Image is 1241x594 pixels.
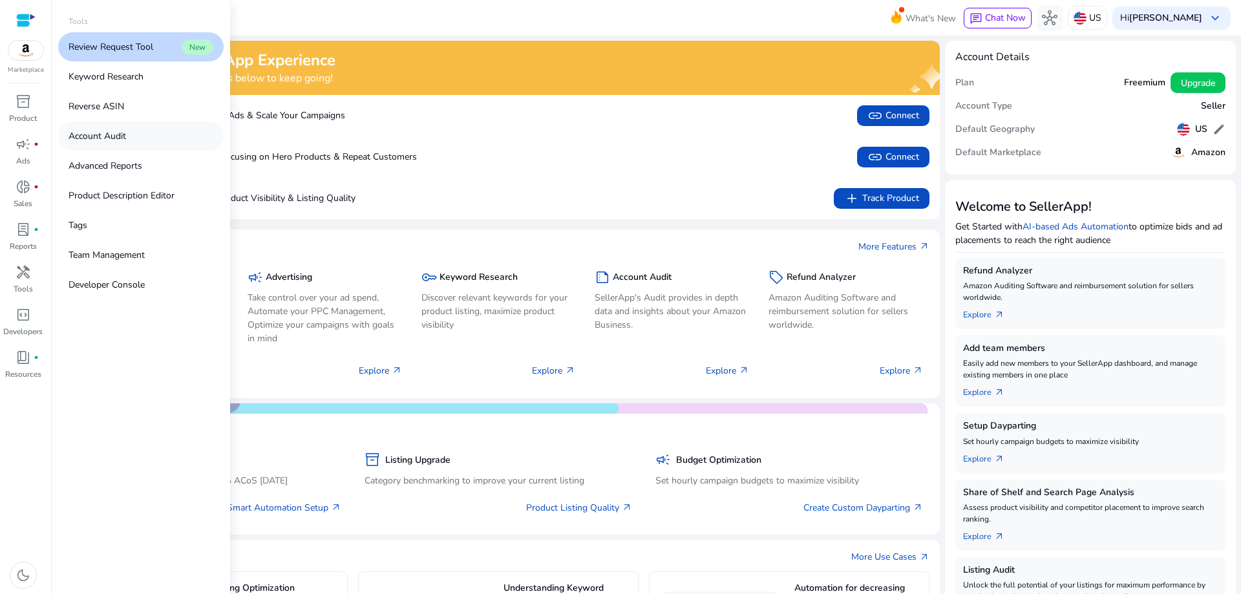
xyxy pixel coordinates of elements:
[913,365,923,376] span: arrow_outward
[857,105,929,126] button: linkConnect
[1124,78,1165,89] h5: Freemium
[1171,145,1186,160] img: amazon.svg
[526,501,632,514] a: Product Listing Quality
[963,280,1218,303] p: Amazon Auditing Software and reimbursement solution for sellers worldwide.
[955,78,974,89] h5: Plan
[266,272,312,283] h5: Advertising
[955,124,1035,135] h5: Default Geography
[1201,101,1225,112] h5: Seller
[182,39,213,55] span: New
[365,474,632,487] p: Category benchmarking to improve your current listing
[90,150,417,164] p: Boost Sales by Focusing on Hero Products & Repeat Customers
[1023,220,1129,233] a: AI-based Ads Automation
[1089,6,1101,29] p: US
[8,65,44,75] p: Marketplace
[963,436,1218,447] p: Set hourly campaign budgets to maximize visibility
[963,343,1218,354] h5: Add team members
[906,7,956,30] span: What's New
[963,357,1218,381] p: Easily add new members to your SellerApp dashboard, and manage existing members in one place
[867,108,883,123] span: link
[1177,123,1190,136] img: us.svg
[787,272,856,283] h5: Refund Analyzer
[34,184,39,189] span: fiber_manual_record
[834,188,929,209] button: addTrack Product
[69,129,126,143] p: Account Audit
[919,241,929,251] span: arrow_outward
[867,108,919,123] span: Connect
[769,291,923,332] p: Amazon Auditing Software and reimbursement solution for sellers worldwide.
[421,270,437,285] span: key
[676,455,761,466] h5: Budget Optimization
[867,149,883,165] span: link
[913,502,923,513] span: arrow_outward
[16,94,31,109] span: inventory_2
[248,291,402,345] p: Take control over your ad spend, Automate your PPC Management, Optimize your campaigns with goals...
[1074,12,1087,25] img: us.svg
[1213,123,1225,136] span: edit
[1037,5,1063,31] button: hub
[69,16,88,27] p: Tools
[34,142,39,147] span: fiber_manual_record
[14,198,32,209] p: Sales
[331,502,341,513] span: arrow_outward
[359,364,402,377] p: Explore
[532,364,575,377] p: Explore
[970,12,982,25] span: chat
[1195,124,1207,135] h5: US
[1129,12,1202,24] b: [PERSON_NAME]
[955,101,1012,112] h5: Account Type
[844,191,860,206] span: add
[919,552,929,562] span: arrow_outward
[595,270,610,285] span: summarize
[994,454,1004,464] span: arrow_outward
[963,525,1015,543] a: Explorearrow_outward
[14,283,33,295] p: Tools
[857,147,929,167] button: linkConnect
[69,70,143,83] p: Keyword Research
[34,355,39,360] span: fiber_manual_record
[69,159,142,173] p: Advanced Reports
[5,368,41,380] p: Resources
[955,147,1041,158] h5: Default Marketplace
[1207,10,1223,26] span: keyboard_arrow_down
[69,278,145,292] p: Developer Console
[421,291,576,332] p: Discover relevant keywords for your product listing, maximize product visibility
[963,447,1015,465] a: Explorearrow_outward
[1171,72,1225,93] button: Upgrade
[985,12,1026,24] span: Chat Now
[16,179,31,195] span: donut_small
[858,240,929,253] a: More Featuresarrow_outward
[1181,76,1215,90] span: Upgrade
[16,264,31,280] span: handyman
[16,155,30,167] p: Ads
[3,326,43,337] p: Developers
[851,550,929,564] a: More Use Casesarrow_outward
[655,452,671,467] span: campaign
[1120,14,1202,23] p: Hi
[963,381,1015,399] a: Explorearrow_outward
[392,365,402,376] span: arrow_outward
[440,272,518,283] h5: Keyword Research
[227,501,341,514] a: Smart Automation Setup
[964,8,1032,28] button: chatChat Now
[34,227,39,232] span: fiber_manual_record
[994,310,1004,320] span: arrow_outward
[769,270,784,285] span: sell
[69,40,153,54] p: Review Request Tool
[16,567,31,583] span: dark_mode
[994,531,1004,542] span: arrow_outward
[69,100,124,113] p: Reverse ASIN
[16,222,31,237] span: lab_profile
[10,240,37,252] p: Reports
[565,365,575,376] span: arrow_outward
[963,266,1218,277] h5: Refund Analyzer
[955,220,1225,247] p: Get Started with to optimize bids and ad placements to reach the right audience
[16,350,31,365] span: book_4
[706,364,749,377] p: Explore
[69,189,175,202] p: Product Description Editor
[880,364,923,377] p: Explore
[963,565,1218,576] h5: Listing Audit
[248,270,263,285] span: campaign
[16,136,31,152] span: campaign
[803,501,923,514] a: Create Custom Dayparting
